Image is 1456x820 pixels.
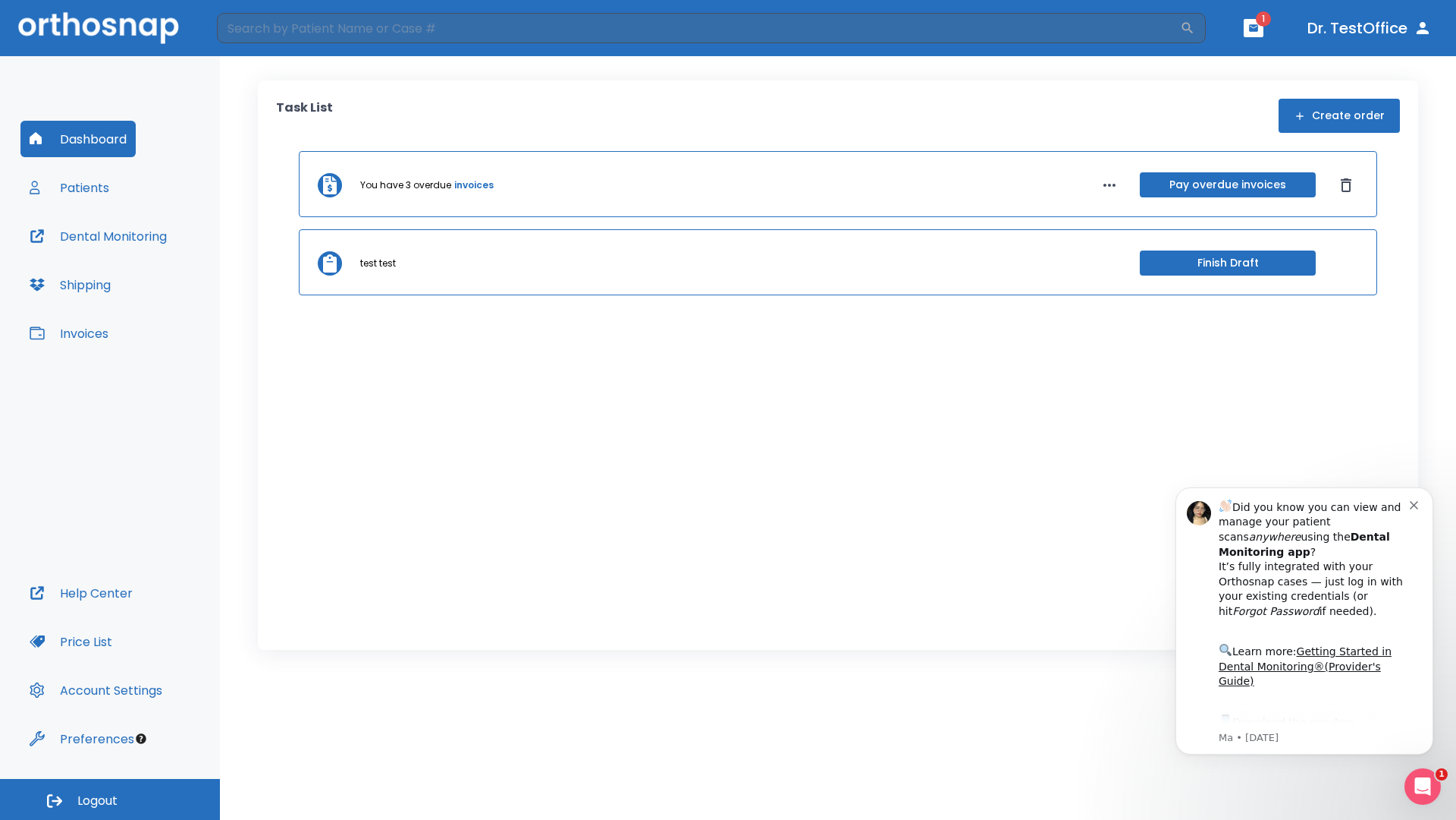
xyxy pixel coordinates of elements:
[1334,173,1358,197] button: Dismiss
[20,121,136,157] button: Dashboard
[20,169,118,206] button: Patients
[1301,14,1438,42] button: Dr. TestOffice
[217,13,1180,43] input: Search by Patient Name or Case #
[20,575,142,611] button: Help Center
[276,99,333,133] p: Task List
[360,257,396,270] p: test test
[1140,251,1316,276] button: Finish Draft
[20,672,171,708] button: Account Settings
[20,266,120,303] button: Shipping
[20,315,118,352] button: Invoices
[1436,768,1448,781] span: 1
[18,12,179,43] img: Orthosnap
[454,178,494,192] a: invoices
[20,623,121,660] button: Price List
[134,732,148,746] div: Tooltip anchor
[20,721,143,757] button: Preferences
[360,178,451,192] p: You have 3 overdue
[1153,468,1456,812] iframe: Intercom notifications message
[77,793,118,809] span: Logout
[1256,11,1271,27] span: 1
[1140,172,1316,197] button: Pay overdue invoices
[1404,768,1441,805] iframe: Intercom live chat
[1279,99,1400,133] button: Create order
[20,218,176,254] button: Dental Monitoring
